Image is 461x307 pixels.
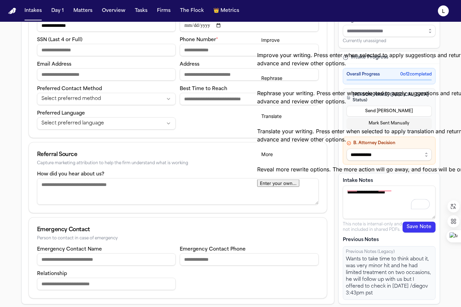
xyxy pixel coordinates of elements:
[180,253,319,266] input: Emergency contact phone
[37,278,176,290] input: Emergency contact relationship
[37,236,319,241] div: Person to contact in case of emergency
[99,5,128,17] button: Overview
[37,62,71,67] label: Email Address
[177,5,207,17] button: The Flock
[211,5,242,17] button: crownMetrics
[22,5,45,17] button: Intakes
[37,19,176,32] input: Full name
[180,19,319,32] input: Date of birth
[37,86,102,91] label: Preferred Contact Method
[49,5,67,17] button: Day 1
[180,62,199,67] label: Address
[37,111,85,116] label: Preferred Language
[37,226,319,234] div: Emergency Contact
[343,237,436,243] p: Previous Notes
[37,44,176,56] input: SSN
[154,5,173,17] button: Firms
[37,161,319,166] div: Capture marketing attribution to help the firm understand what is working
[241,64,257,127] h1: Shadi El-Jurdi Intake
[180,247,246,252] label: Emergency Contact Phone
[8,8,16,14] img: Finch Logo
[37,37,83,42] label: SSN (Last 4 or Full)
[403,222,436,233] button: Save Note
[343,186,436,219] textarea: To enrich screen reader interactions, please activate Accessibility in Grammarly extension settings
[180,44,319,56] input: Phone number
[37,151,319,159] div: Referral Source
[37,172,104,177] label: How did you hear about us?
[180,93,319,105] input: Best time to reach
[240,41,249,61] span: Chase
[180,86,227,91] label: Best Time to Reach
[346,256,432,297] div: Wants to take time to think about it, was very minor hit and he had limited treatment on two occa...
[180,37,218,42] label: Phone Number
[37,271,67,276] label: Relationship
[71,5,95,17] button: Matters
[343,222,403,233] p: This note is internal-only and not included in shared PDFs.
[37,253,176,266] input: Emergency contact name
[132,5,150,17] button: Tasks
[346,249,432,255] div: Previous Notes (Legacy)
[37,68,176,81] input: Email address
[180,68,319,81] input: Address
[235,6,250,61] div: Update intake status
[8,8,16,14] a: Home
[37,247,102,252] label: Emergency Contact Name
